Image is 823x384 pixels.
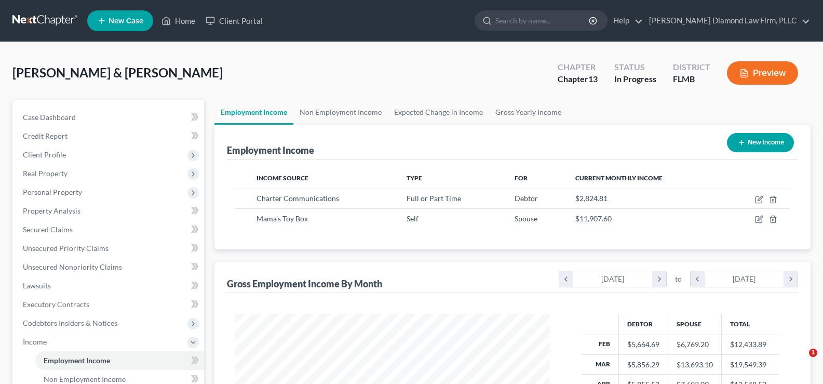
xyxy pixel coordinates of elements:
span: Codebtors Insiders & Notices [23,319,117,327]
td: $12,433.89 [722,335,779,354]
button: Preview [727,61,798,85]
input: Search by name... [495,11,590,30]
div: In Progress [614,73,656,85]
span: New Case [109,17,143,25]
iframe: Intercom live chat [788,349,813,374]
span: Case Dashboard [23,113,76,122]
th: Debtor [619,314,668,335]
td: $19,549.39 [722,354,779,374]
a: Executory Contracts [15,295,204,314]
span: Property Analysis [23,206,80,215]
span: Income [23,337,47,346]
div: [DATE] [573,271,653,287]
span: Employment Income [44,356,110,365]
a: Non Employment Income [293,100,388,125]
span: 1 [809,349,817,357]
a: Employment Income [35,351,204,370]
span: Executory Contracts [23,300,89,309]
th: Mar [582,354,619,374]
span: Credit Report [23,131,68,140]
th: Feb [582,335,619,354]
th: Spouse [668,314,722,335]
a: Property Analysis [15,202,204,220]
div: [DATE] [705,271,784,287]
div: Gross Employment Income By Month [227,277,382,290]
div: Chapter [558,61,598,73]
span: Self [407,214,419,223]
i: chevron_right [784,271,798,287]
span: Unsecured Nonpriority Claims [23,262,122,271]
a: Help [608,11,643,30]
a: Expected Change in Income [388,100,489,125]
span: Income Source [257,174,308,182]
a: Credit Report [15,127,204,145]
a: Client Portal [200,11,268,30]
i: chevron_right [652,271,666,287]
span: Client Profile [23,150,66,159]
div: $5,664.69 [627,339,659,350]
a: Case Dashboard [15,108,204,127]
div: Status [614,61,656,73]
span: Lawsuits [23,281,51,290]
button: New Income [727,133,794,152]
a: [PERSON_NAME] Diamond Law Firm, PLLC [644,11,810,30]
span: [PERSON_NAME] & [PERSON_NAME] [12,65,223,80]
a: Gross Yearly Income [489,100,568,125]
a: Employment Income [214,100,293,125]
span: 13 [588,74,598,84]
span: Real Property [23,169,68,178]
span: to [675,274,682,284]
span: Debtor [515,194,538,203]
span: Personal Property [23,188,82,196]
a: Home [156,11,200,30]
span: Type [407,174,422,182]
span: Mama's Toy Box [257,214,308,223]
a: Secured Claims [15,220,204,239]
i: chevron_left [559,271,573,287]
a: Unsecured Nonpriority Claims [15,258,204,276]
div: $6,769.20 [677,339,713,350]
span: Secured Claims [23,225,73,234]
a: Unsecured Priority Claims [15,239,204,258]
div: $5,856.29 [627,360,659,370]
span: Current Monthly Income [575,174,663,182]
span: Charter Communications [257,194,339,203]
div: Chapter [558,73,598,85]
span: For [515,174,528,182]
span: $11,907.60 [575,214,612,223]
div: FLMB [673,73,710,85]
div: District [673,61,710,73]
span: Full or Part Time [407,194,461,203]
span: $2,824.81 [575,194,608,203]
i: chevron_left [691,271,705,287]
span: Non Employment Income [44,375,126,383]
div: Employment Income [227,144,314,156]
span: Spouse [515,214,537,223]
div: $13,693.10 [677,360,713,370]
a: Lawsuits [15,276,204,295]
th: Total [722,314,779,335]
span: Unsecured Priority Claims [23,244,109,253]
